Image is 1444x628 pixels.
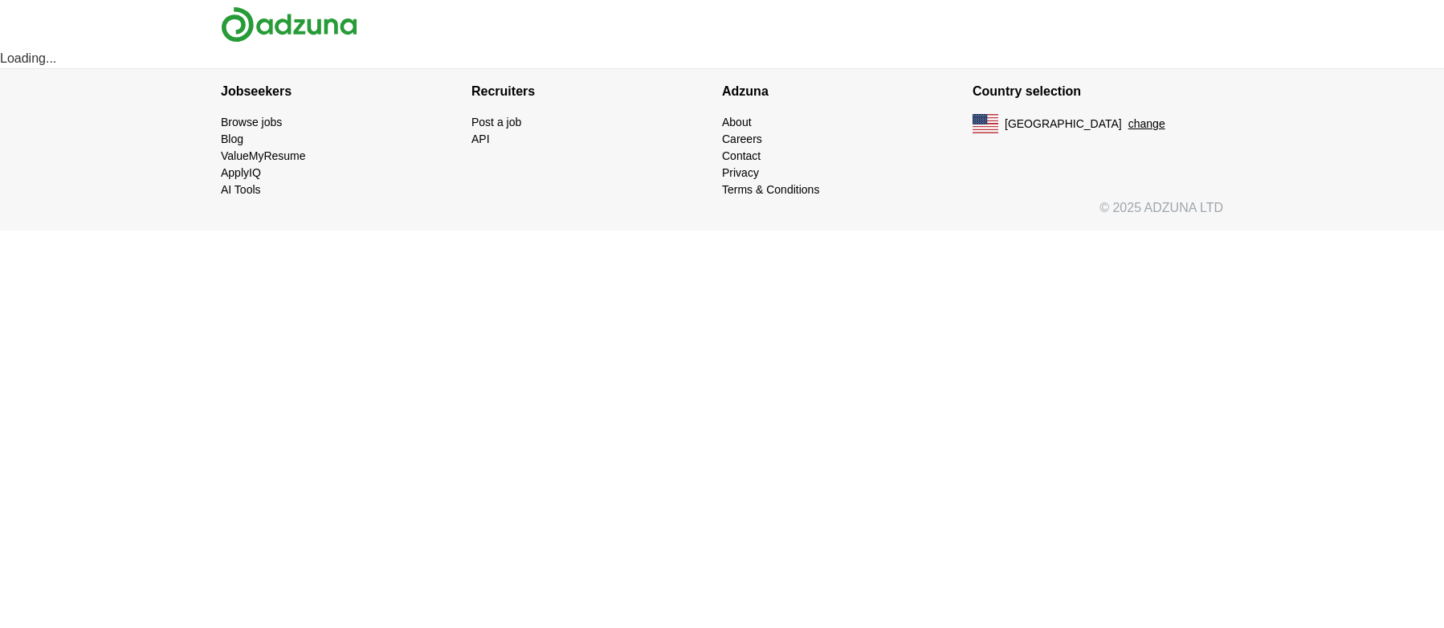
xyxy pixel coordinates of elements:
a: Contact [722,149,761,162]
img: Adzuna logo [221,6,357,43]
a: Blog [221,133,243,145]
a: API [471,133,490,145]
h4: Country selection [973,69,1223,114]
div: © 2025 ADZUNA LTD [208,198,1236,230]
a: Careers [722,133,762,145]
a: Browse jobs [221,116,282,128]
a: ApplyIQ [221,166,261,179]
button: change [1128,116,1165,133]
img: US flag [973,114,998,133]
a: Terms & Conditions [722,183,819,196]
span: [GEOGRAPHIC_DATA] [1005,116,1122,133]
a: AI Tools [221,183,261,196]
a: ValueMyResume [221,149,306,162]
a: About [722,116,752,128]
a: Post a job [471,116,521,128]
a: Privacy [722,166,759,179]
